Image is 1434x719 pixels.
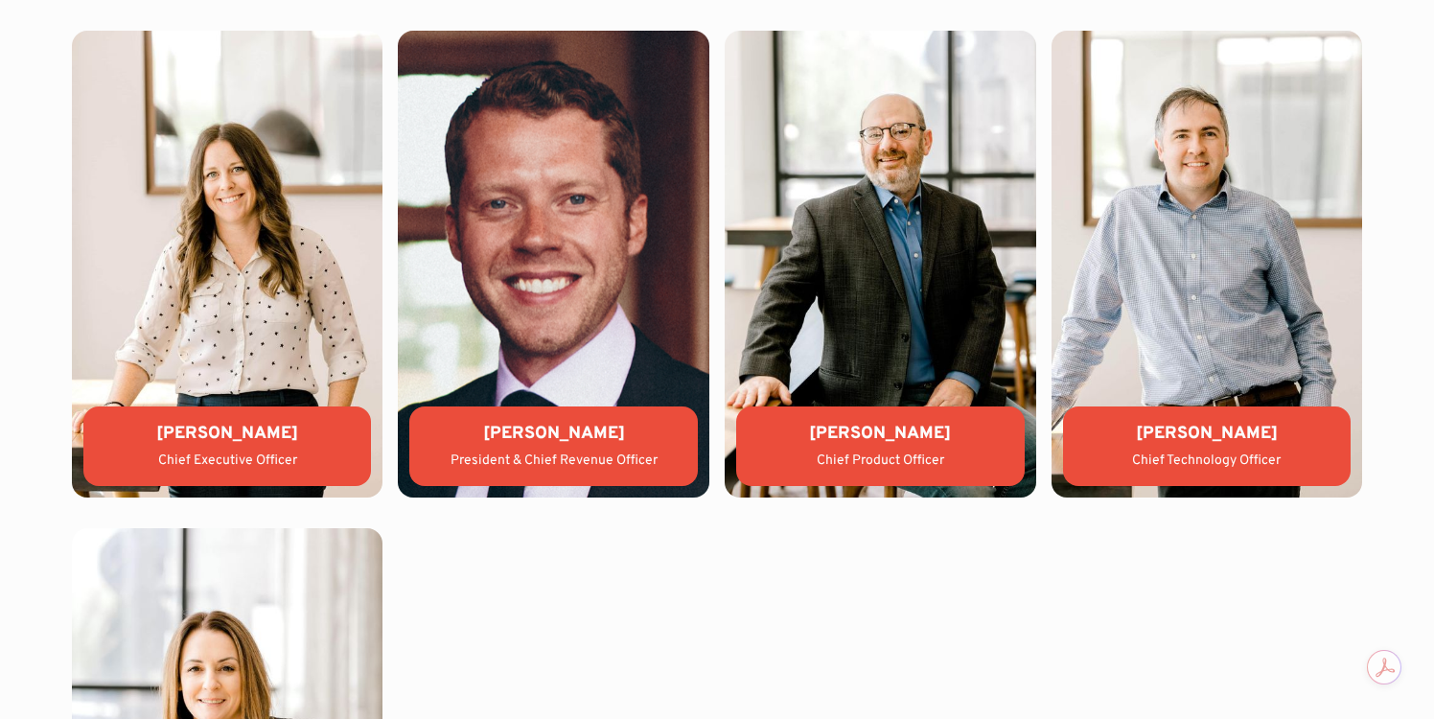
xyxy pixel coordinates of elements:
[1078,422,1336,446] div: [PERSON_NAME]
[425,422,682,446] div: [PERSON_NAME]
[425,452,682,471] div: President & Chief Revenue Officer
[725,31,1036,498] img: Matthew Groner
[752,422,1009,446] div: [PERSON_NAME]
[1052,31,1363,498] img: Tony Compton
[99,422,357,446] div: [PERSON_NAME]
[1078,452,1336,471] div: Chief Technology Officer
[398,31,709,498] img: Jason Wiley
[752,452,1009,471] div: Chief Product Officer
[72,31,383,498] img: Lauren Donalson
[99,452,357,471] div: Chief Executive Officer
